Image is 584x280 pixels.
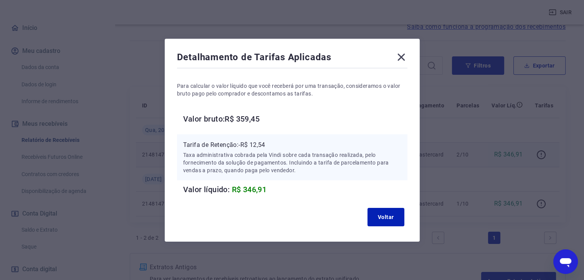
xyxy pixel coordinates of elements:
[183,113,407,125] h6: Valor bruto: R$ 359,45
[183,183,407,196] h6: Valor líquido:
[553,249,578,274] iframe: Botón para iniciar la ventana de mensajería
[232,185,267,194] span: R$ 346,91
[183,140,401,150] p: Tarifa de Retenção: -R$ 12,54
[183,151,401,174] p: Taxa administrativa cobrada pela Vindi sobre cada transação realizada, pelo fornecimento da soluç...
[367,208,404,226] button: Voltar
[177,82,407,97] p: Para calcular o valor líquido que você receberá por uma transação, consideramos o valor bruto pag...
[177,51,407,66] div: Detalhamento de Tarifas Aplicadas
